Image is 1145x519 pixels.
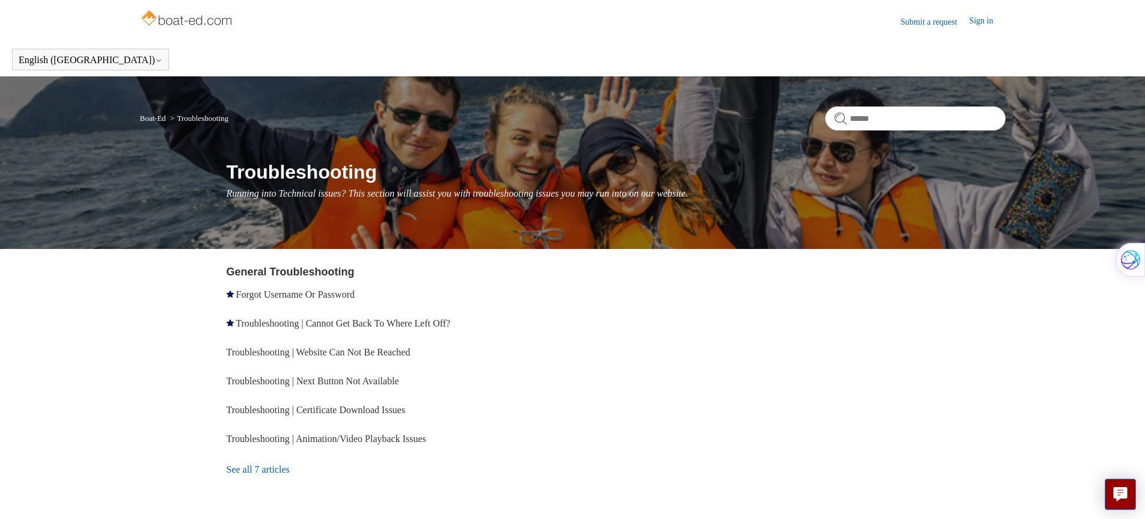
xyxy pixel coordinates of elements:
[227,376,399,386] a: Troubleshooting | Next Button Not Available
[19,55,162,66] button: English ([GEOGRAPHIC_DATA])
[227,158,1006,186] h1: Troubleshooting
[227,319,234,327] svg: Promoted article
[1105,479,1136,510] button: Live chat
[227,186,1006,201] p: Running into Technical issues? This section will assist you with troubleshooting issues you may r...
[236,318,450,328] a: Troubleshooting | Cannot Get Back To Where Left Off?
[140,7,236,31] img: Boat-Ed Help Center home page
[227,347,411,357] a: Troubleshooting | Website Can Not Be Reached
[227,266,355,278] a: General Troubleshooting
[168,114,228,123] li: Troubleshooting
[825,106,1006,131] input: Search
[140,114,166,123] a: Boat-Ed
[140,114,168,123] li: Boat-Ed
[236,289,355,299] a: Forgot Username Or Password
[227,290,234,298] svg: Promoted article
[227,434,426,444] a: Troubleshooting | Animation/Video Playback Issues
[900,16,969,28] a: Submit a request
[227,405,406,415] a: Troubleshooting | Certificate Download Issues
[969,14,1005,29] a: Sign in
[227,453,577,486] a: See all 7 articles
